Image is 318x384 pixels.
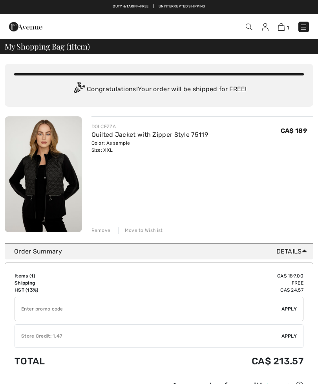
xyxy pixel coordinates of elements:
[281,305,297,312] span: Apply
[91,131,208,138] a: Quilted Jacket with Zipper Style 75119
[5,42,90,50] span: My Shopping Bag ( Item)
[15,272,121,279] td: Items ( )
[281,333,297,340] span: Apply
[184,4,210,9] a: Free Returns
[91,140,208,154] div: Color: As sample Size: XXL
[91,123,208,130] div: DOLCEZZA
[14,82,304,97] div: Congratulations! Your order will be shipped for FREE!
[15,297,281,321] input: Promo code
[9,22,42,30] a: 1ère Avenue
[71,82,87,97] img: Congratulation2.svg
[15,287,121,294] td: HST (13%)
[15,279,121,287] td: Shipping
[91,227,111,234] div: Remove
[178,4,179,9] span: |
[15,333,281,340] div: Store Credit: 1.47
[69,40,71,51] span: 1
[246,24,252,30] img: Search
[5,116,82,232] img: Quilted Jacket with Zipper Style 75119
[121,287,303,294] td: CA$ 24.57
[281,127,307,134] span: CA$ 189
[278,22,289,31] a: 1
[108,4,174,9] a: Free shipping on orders over $99
[118,227,163,234] div: Move to Wishlist
[276,247,310,256] span: Details
[121,348,303,375] td: CA$ 213.57
[262,23,269,31] img: My Info
[9,19,42,35] img: 1ère Avenue
[14,247,310,256] div: Order Summary
[287,25,289,31] span: 1
[15,348,121,375] td: Total
[278,23,285,31] img: Shopping Bag
[300,23,307,31] img: Menu
[121,272,303,279] td: CA$ 189.00
[31,273,33,279] span: 1
[121,279,303,287] td: Free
